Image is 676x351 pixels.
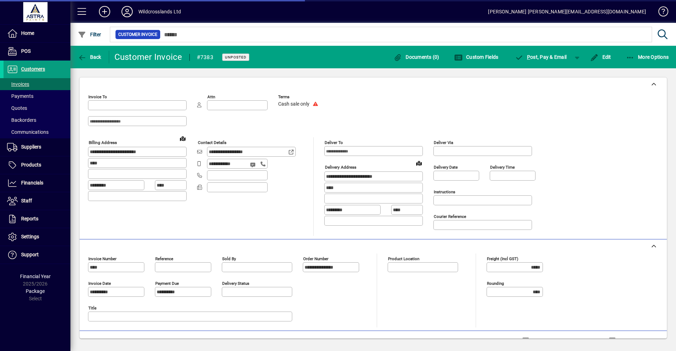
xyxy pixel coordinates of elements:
mat-label: Delivery status [222,281,249,286]
span: Suppliers [21,144,41,150]
mat-label: Sold by [222,256,236,261]
mat-label: Reference [155,256,173,261]
span: More Options [626,54,669,60]
mat-label: Courier Reference [434,214,466,219]
button: Add [93,5,116,18]
label: Show Cost/Profit [617,337,658,344]
span: Back [78,54,101,60]
button: Back [76,51,103,63]
span: Invoices [7,81,29,87]
div: [PERSON_NAME] [PERSON_NAME][EMAIL_ADDRESS][DOMAIN_NAME] [488,6,646,17]
span: Terms [278,95,320,99]
span: Unposted [225,55,246,59]
span: Financial Year [20,274,51,279]
a: POS [4,43,70,60]
span: Cash sale only [278,101,309,107]
span: Products [21,162,41,168]
mat-label: Deliver via [434,140,453,145]
a: Suppliers [4,138,70,156]
span: P [527,54,530,60]
mat-label: Payment due [155,281,179,286]
a: Backorders [4,114,70,126]
span: Settings [21,234,39,239]
mat-label: Attn [207,94,215,99]
a: Payments [4,90,70,102]
mat-label: Freight (incl GST) [487,256,518,261]
span: Payments [7,93,33,99]
a: Reports [4,210,70,228]
span: ost, Pay & Email [515,54,567,60]
a: Support [4,246,70,264]
mat-label: Delivery date [434,165,458,170]
div: Customer Invoice [114,51,182,63]
div: #7383 [197,52,213,63]
a: Home [4,25,70,42]
button: Custom Fields [452,51,500,63]
button: Filter [76,28,103,41]
mat-label: Order number [303,256,328,261]
button: Edit [588,51,613,63]
button: Profile [116,5,138,18]
mat-label: Product location [388,256,419,261]
a: Communications [4,126,70,138]
mat-label: Instructions [434,189,455,194]
label: Show Line Volumes/Weights [531,337,596,344]
div: Wildcrosslands Ltd [138,6,181,17]
span: Package [26,288,45,294]
button: Send SMS [245,156,262,173]
button: More Options [624,51,671,63]
span: Backorders [7,117,36,123]
a: Knowledge Base [653,1,667,24]
a: Settings [4,228,70,246]
span: Financials [21,180,43,186]
span: Edit [590,54,611,60]
span: Customer Invoice [118,31,157,38]
a: Quotes [4,102,70,114]
button: Documents (0) [392,51,441,63]
span: POS [21,48,31,54]
mat-label: Invoice date [88,281,111,286]
mat-label: Invoice To [88,94,107,99]
button: Post, Pay & Email [511,51,570,63]
span: Custom Fields [454,54,499,60]
mat-label: Title [88,306,96,311]
span: Quotes [7,105,27,111]
span: Home [21,30,34,36]
span: Reports [21,216,38,221]
a: Financials [4,174,70,192]
mat-label: Rounding [487,281,504,286]
mat-label: Invoice number [88,256,117,261]
span: Communications [7,129,49,135]
span: Documents (0) [394,54,439,60]
app-page-header-button: Back [70,51,109,63]
a: View on map [177,133,188,144]
span: Support [21,252,39,257]
a: Staff [4,192,70,210]
mat-label: Deliver To [325,140,343,145]
span: Staff [21,198,32,203]
span: Filter [78,32,101,37]
mat-label: Delivery time [490,165,515,170]
a: Products [4,156,70,174]
span: Customers [21,66,45,72]
a: View on map [413,157,425,169]
a: Invoices [4,78,70,90]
